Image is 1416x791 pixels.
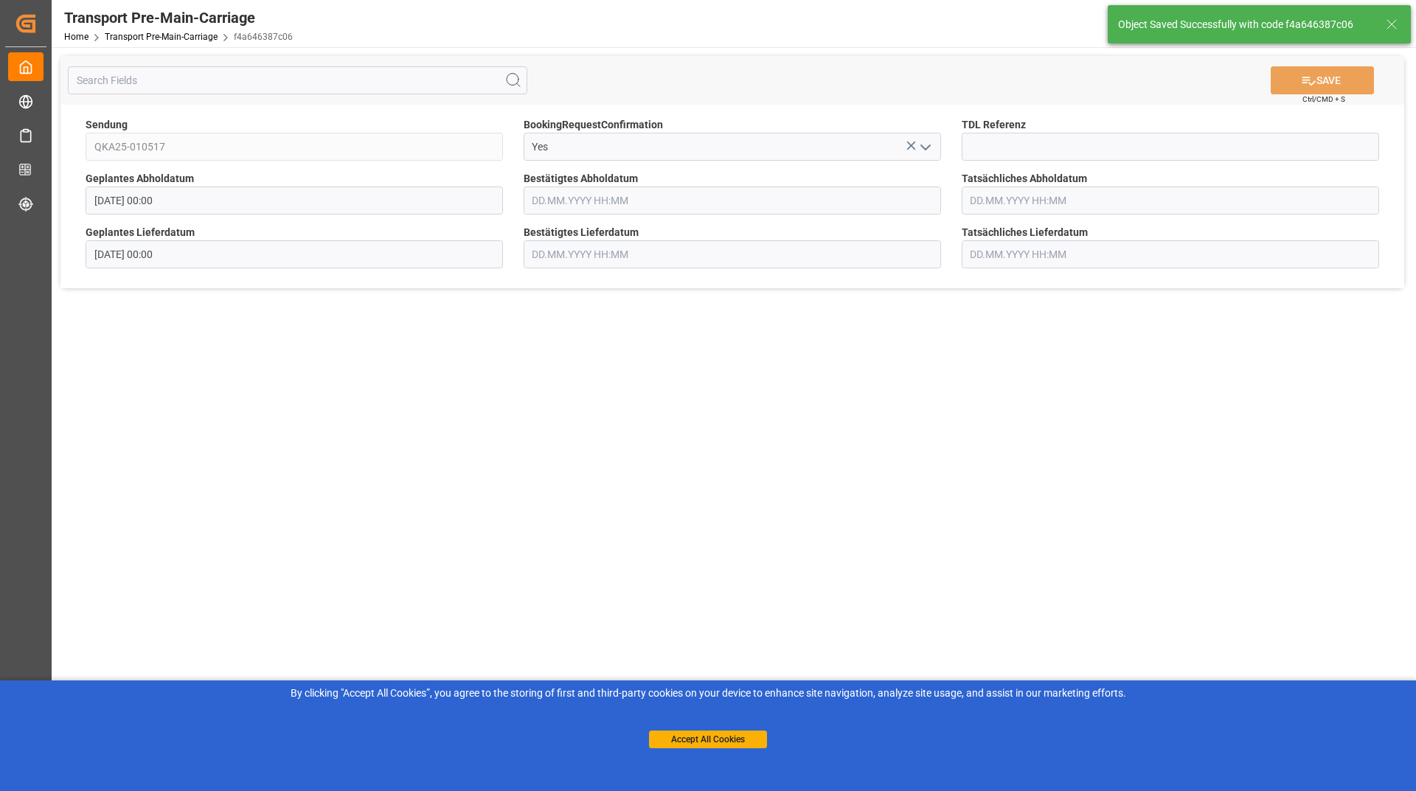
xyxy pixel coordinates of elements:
span: Bestätigtes Abholdatum [524,171,638,187]
button: SAVE [1271,66,1374,94]
input: DD.MM.YYYY HH:MM [524,187,941,215]
div: Transport Pre-Main-Carriage [64,7,293,29]
div: By clicking "Accept All Cookies”, you agree to the storing of first and third-party cookies on yo... [10,686,1406,701]
a: Home [64,32,88,42]
input: DD.MM.YYYY HH:MM [962,187,1379,215]
span: Tatsächliches Abholdatum [962,171,1087,187]
a: Transport Pre-Main-Carriage [105,32,218,42]
span: Bestätigtes Lieferdatum [524,225,639,240]
input: Search Fields [68,66,527,94]
span: Tatsächliches Lieferdatum [962,225,1088,240]
input: DD.MM.YYYY HH:MM [962,240,1379,268]
div: Object Saved Successfully with code f4a646387c06 [1118,17,1372,32]
span: BookingRequestConfirmation [524,117,663,133]
button: open menu [913,136,935,158]
span: TDL Referenz [962,117,1026,133]
span: Geplantes Lieferdatum [86,225,195,240]
button: Accept All Cookies [649,731,767,748]
input: DD.MM.YYYY HH:MM [86,240,503,268]
input: DD.MM.YYYY HH:MM [524,240,941,268]
span: Ctrl/CMD + S [1302,94,1345,105]
span: Sendung [86,117,128,133]
input: DD.MM.YYYY HH:MM [86,187,503,215]
span: Geplantes Abholdatum [86,171,194,187]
